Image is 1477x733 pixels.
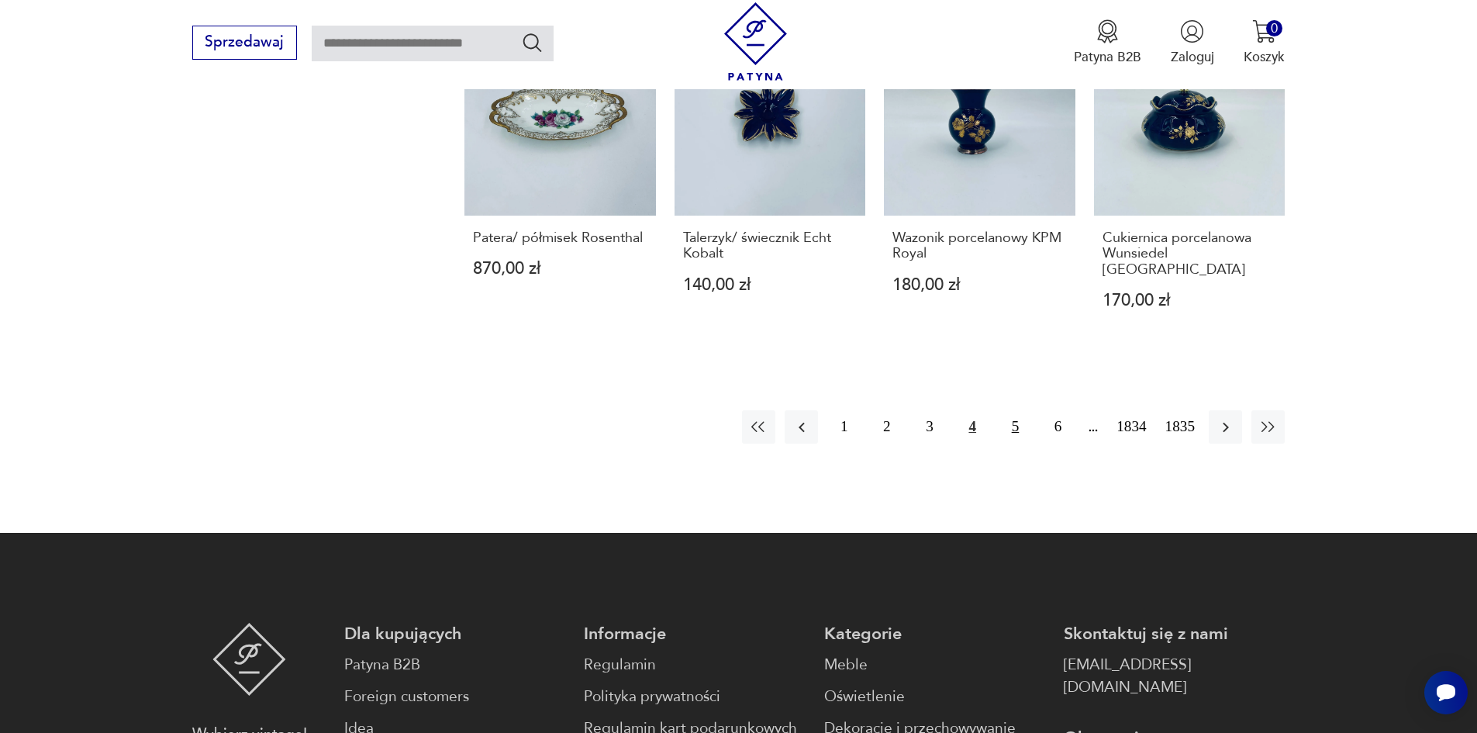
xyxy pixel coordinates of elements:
[521,31,544,54] button: Szukaj
[1094,24,1285,345] a: Cukiernica porcelanowa Wunsiedel BavariaCukiernica porcelanowa Wunsiedel [GEOGRAPHIC_DATA]170,00 zł
[1064,623,1285,645] p: Skontaktuj się z nami
[344,623,565,645] p: Dla kupujących
[584,686,805,708] a: Polityka prywatności
[913,410,946,444] button: 3
[473,261,647,277] p: 870,00 zł
[1244,19,1285,66] button: 0Koszyk
[584,654,805,676] a: Regulamin
[1266,20,1282,36] div: 0
[344,654,565,676] a: Patyna B2B
[870,410,903,444] button: 2
[827,410,861,444] button: 1
[192,26,297,60] button: Sprzedawaj
[824,623,1045,645] p: Kategorie
[1103,230,1277,278] h3: Cukiernica porcelanowa Wunsiedel [GEOGRAPHIC_DATA]
[1171,48,1214,66] p: Zaloguj
[1244,48,1285,66] p: Koszyk
[1424,671,1468,714] iframe: Smartsupp widget button
[464,24,656,345] a: Patera/ półmisek RosenthalPatera/ półmisek Rosenthal870,00 zł
[892,277,1067,293] p: 180,00 zł
[824,686,1045,708] a: Oświetlenie
[884,24,1075,345] a: Wazonik porcelanowy KPM RoyalWazonik porcelanowy KPM Royal180,00 zł
[999,410,1032,444] button: 5
[1041,410,1075,444] button: 6
[584,623,805,645] p: Informacje
[1112,410,1151,444] button: 1834
[956,410,989,444] button: 4
[1074,19,1141,66] a: Ikona medaluPatyna B2B
[716,2,795,81] img: Patyna - sklep z meblami i dekoracjami vintage
[824,654,1045,676] a: Meble
[473,230,647,246] h3: Patera/ półmisek Rosenthal
[1180,19,1204,43] img: Ikonka użytkownika
[1103,292,1277,309] p: 170,00 zł
[344,686,565,708] a: Foreign customers
[192,37,297,50] a: Sprzedawaj
[892,230,1067,262] h3: Wazonik porcelanowy KPM Royal
[675,24,866,345] a: Talerzyk/ świecznik Echt KobaltTalerzyk/ świecznik Echt Kobalt140,00 zł
[212,623,286,696] img: Patyna - sklep z meblami i dekoracjami vintage
[1171,19,1214,66] button: Zaloguj
[1074,19,1141,66] button: Patyna B2B
[1064,654,1285,699] a: [EMAIL_ADDRESS][DOMAIN_NAME]
[683,230,858,262] h3: Talerzyk/ świecznik Echt Kobalt
[1161,410,1199,444] button: 1835
[683,277,858,293] p: 140,00 zł
[1252,19,1276,43] img: Ikona koszyka
[1074,48,1141,66] p: Patyna B2B
[1096,19,1120,43] img: Ikona medalu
